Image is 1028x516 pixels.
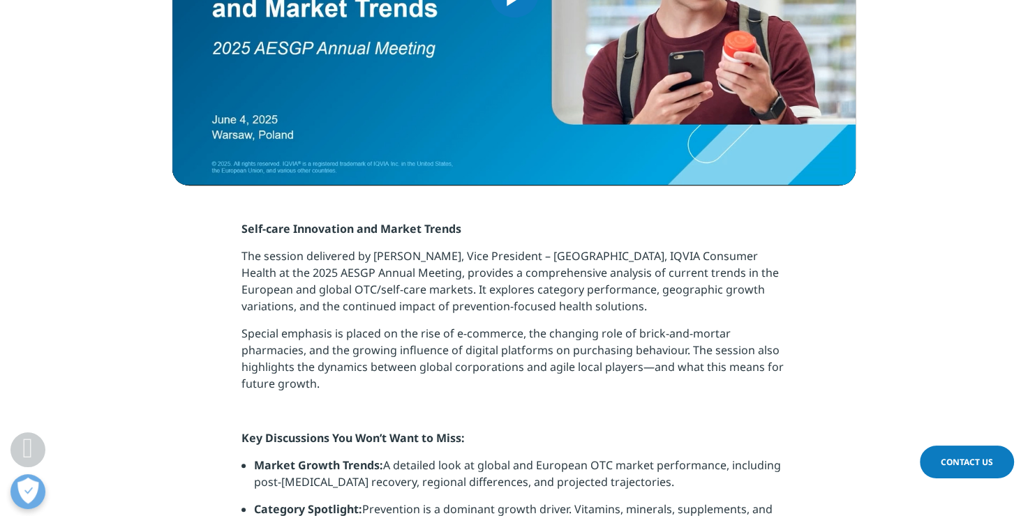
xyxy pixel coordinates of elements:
[941,456,993,468] span: Contact Us
[10,474,45,509] button: Open Preferences
[254,457,383,473] strong: Market Growth Trends:
[241,221,461,236] strong: Self-care Innovation and Market Trends
[254,457,787,501] li: A detailed look at global and European OTC market performance, including post-[MEDICAL_DATA] reco...
[241,325,787,402] p: Special emphasis is placed on the rise of e-commerce, the changing role of brick-and-mortar pharm...
[241,430,465,446] strong: Key Discussions You Won’t Want to Miss:
[241,248,787,325] p: The session delivered by [PERSON_NAME], Vice President – [GEOGRAPHIC_DATA], IQVIA Consumer Health...
[920,446,1014,478] a: Contact Us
